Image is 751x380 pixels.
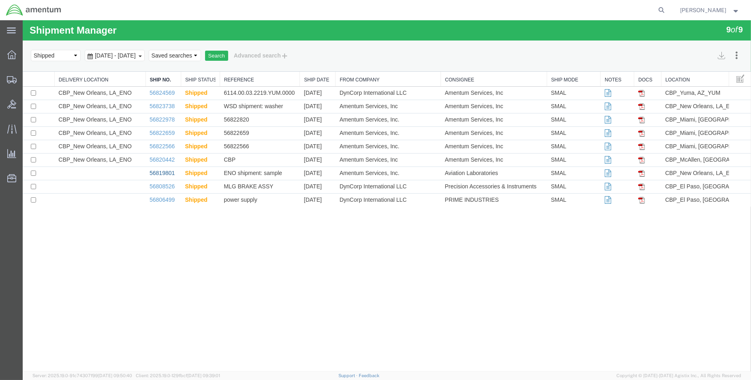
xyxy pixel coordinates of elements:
span: [DATE] 09:39:01 [187,373,220,378]
td: CBP_New Orleans, LA_ENO [32,93,123,107]
th: Docs [612,51,639,66]
span: Shipped [163,69,185,76]
td: [DATE] [277,133,313,147]
td: [DATE] [277,173,313,187]
td: [DATE] [277,80,313,93]
td: SMAL [524,133,578,147]
td: CBP [197,133,277,147]
a: From Company [317,56,414,63]
a: Ship Mode [528,56,573,63]
td: 56822566 [197,120,277,133]
span: [DATE] 09:50:40 [98,373,132,378]
img: pdf.gif [616,70,622,76]
th: Consignee [418,51,524,66]
td: SMAL [524,80,578,93]
td: CBP_New Orleans, LA_ENO [638,80,706,93]
td: CBP_McAllen, [GEOGRAPHIC_DATA] [638,133,706,147]
td: SMAL [524,107,578,120]
td: DynCorp International LLC [313,173,418,187]
img: pdf.gif [616,163,622,170]
button: Manage table columns [710,51,725,66]
button: Advanced search [205,28,272,42]
td: CBP_Miami, [GEOGRAPHIC_DATA] [638,93,706,107]
td: CBP_New Orleans, LA_ENO [32,120,123,133]
span: Shipped [163,83,185,89]
td: Amentum Services, Inc. [313,120,418,133]
td: CBP_El Paso, [GEOGRAPHIC_DATA] [638,160,706,173]
td: [DATE] [277,160,313,173]
img: pdf.gif [616,137,622,143]
span: Brian Marquez [680,6,727,15]
td: SMAL [524,147,578,160]
iframe: FS Legacy Container [23,20,751,371]
img: pdf.gif [616,96,622,103]
td: DynCorp International LLC [313,160,418,173]
td: CBP_New Orleans, LA_ENO [32,66,123,80]
td: WSD shipment: washer [197,80,277,93]
a: 56822659 [127,109,152,116]
span: Server: 2025.19.0-91c74307f99 [32,373,132,378]
td: MLG BRAKE ASSY [197,160,277,173]
td: [DATE] [277,147,313,160]
td: [DATE] [277,93,313,107]
span: Shipped [163,136,185,143]
td: Amentum Services, Inc [313,80,418,93]
td: CBP_El Paso, [GEOGRAPHIC_DATA] [638,173,706,187]
a: 56820442 [127,136,152,143]
th: From Company [313,51,418,66]
a: Notes [582,56,607,63]
th: Delivery Location [32,51,123,66]
span: Copyright © [DATE]-[DATE] Agistix Inc., All Rights Reserved [616,372,741,379]
td: ENO shipment: sample [197,147,277,160]
a: 56823738 [127,83,152,89]
td: DynCorp International LLC [313,66,418,80]
td: Amentum Services, Inc. [313,107,418,120]
span: Shipped [163,176,185,183]
th: Ship Status [158,51,197,66]
a: Support [338,373,359,378]
img: pdf.gif [616,123,622,130]
a: 56808526 [127,163,152,169]
td: [DATE] [277,120,313,133]
td: [DATE] [277,107,313,120]
td: SMAL [524,120,578,133]
td: SMAL [524,173,578,187]
a: Delivery Location [36,56,119,63]
span: Aug 16th 2025 - Sep 16th 2025 [70,32,115,38]
th: Ship No. [123,51,158,66]
a: Ship Status [163,56,193,63]
a: Feedback [359,373,379,378]
td: [DATE] [277,66,313,80]
td: Amentum Services, Inc [418,80,524,93]
th: Notes [578,51,612,66]
span: Shipped [163,123,185,129]
td: CBP_New Orleans, LA_ENO [638,147,706,160]
td: SMAL [524,93,578,107]
td: SMAL [524,66,578,80]
th: Ship Date [277,51,313,66]
td: Amentum Services, Inc [313,133,418,147]
td: Amentum Services, Inc [418,133,524,147]
td: Aviation Laboratories [418,147,524,160]
a: Consignee [422,56,520,63]
button: [PERSON_NAME] [680,5,740,15]
img: logo [6,4,62,16]
a: 56819801 [127,149,152,156]
td: 56822659 [197,107,277,120]
span: Client: 2025.19.0-129fbcf [136,373,220,378]
img: pdf.gif [616,150,622,156]
td: Amentum Services, Inc [418,107,524,120]
a: 56822978 [127,96,152,102]
td: SMAL [524,160,578,173]
th: Ship Mode [524,51,578,66]
td: Precision Accessories & Instruments [418,160,524,173]
td: Amentum Services, Inc. [313,147,418,160]
a: Location [643,56,702,63]
a: Reference [201,56,273,63]
td: CBP_Miami, [GEOGRAPHIC_DATA] [638,107,706,120]
span: Shipped [163,96,185,102]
